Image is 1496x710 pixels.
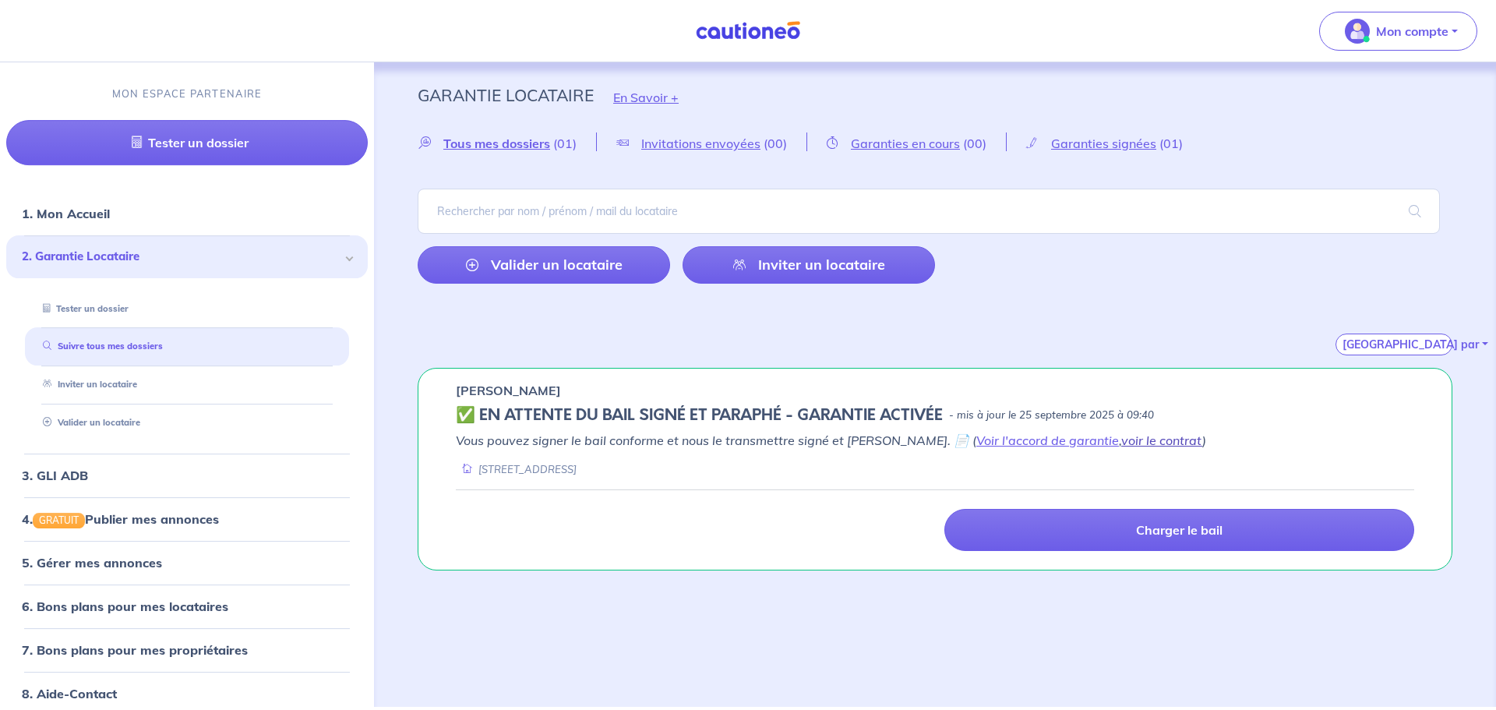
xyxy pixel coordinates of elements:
p: Garantie Locataire [418,81,594,109]
img: Cautioneo [690,21,806,41]
a: 6. Bons plans pour mes locataires [22,599,228,614]
a: 8. Aide-Contact [22,686,117,701]
div: Tester un dossier [25,296,349,322]
div: state: CONTRACT-SIGNED, Context: FINISHED,IS-GL-CAUTION [456,406,1414,425]
p: MON ESPACE PARTENAIRE [112,87,263,101]
span: Garanties signées [1051,136,1156,151]
a: 5. Gérer mes annonces [22,555,162,570]
em: Vous pouvez signer le bail conforme et nous le transmettre signé et [PERSON_NAME]. 📄 ( , ) [456,433,1206,448]
div: 3. GLI ADB [6,460,368,491]
button: En Savoir + [594,75,698,120]
span: Invitations envoyées [641,136,760,151]
span: (01) [553,136,577,151]
a: Garanties en cours(00) [807,136,1006,150]
div: 5. Gérer mes annonces [6,547,368,578]
a: Valider un locataire [418,246,670,284]
div: 6. Bons plans pour mes locataires [6,591,368,622]
button: illu_account_valid_menu.svgMon compte [1319,12,1477,51]
span: Tous mes dossiers [443,136,550,151]
div: 8. Aide-Contact [6,678,368,709]
div: 1. Mon Accueil [6,198,368,229]
a: Tous mes dossiers(01) [418,136,596,150]
button: [GEOGRAPHIC_DATA] par [1335,334,1452,355]
div: [STREET_ADDRESS] [456,462,577,477]
a: Inviter un locataire [683,246,935,284]
img: illu_account_valid_menu.svg [1345,19,1370,44]
div: 4.GRATUITPublier mes annonces [6,503,368,535]
div: Suivre tous mes dossiers [25,334,349,360]
p: Mon compte [1376,22,1448,41]
p: [PERSON_NAME] [456,381,561,400]
div: Valider un locataire [25,410,349,436]
span: (01) [1159,136,1183,151]
a: Valider un locataire [37,417,140,428]
a: Voir l'accord de garantie [976,433,1119,448]
span: Garanties en cours [851,136,960,151]
input: Rechercher par nom / prénom / mail du locataire [418,189,1440,234]
a: Garanties signées(01) [1007,136,1202,150]
a: Invitations envoyées(00) [597,136,806,150]
h5: ✅️️️ EN ATTENTE DU BAIL SIGNÉ ET PARAPHÉ - GARANTIE ACTIVÉE [456,406,943,425]
span: 2. Garantie Locataire [22,248,340,266]
span: (00) [764,136,787,151]
span: (00) [963,136,986,151]
a: 3. GLI ADB [22,468,88,483]
a: Tester un dossier [37,303,129,314]
a: 1. Mon Accueil [22,206,110,221]
div: Inviter un locataire [25,372,349,397]
a: voir le contrat [1121,433,1202,448]
a: 7. Bons plans pour mes propriétaires [22,642,248,658]
a: 4.GRATUITPublier mes annonces [22,511,219,527]
a: Charger le bail [944,509,1414,551]
div: 2. Garantie Locataire [6,235,368,278]
p: - mis à jour le 25 septembre 2025 à 09:40 [949,408,1154,423]
a: Suivre tous mes dossiers [37,341,163,352]
a: Tester un dossier [6,120,368,165]
a: Inviter un locataire [37,379,137,390]
div: 7. Bons plans pour mes propriétaires [6,634,368,666]
span: search [1390,189,1440,233]
p: Charger le bail [1136,522,1223,538]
